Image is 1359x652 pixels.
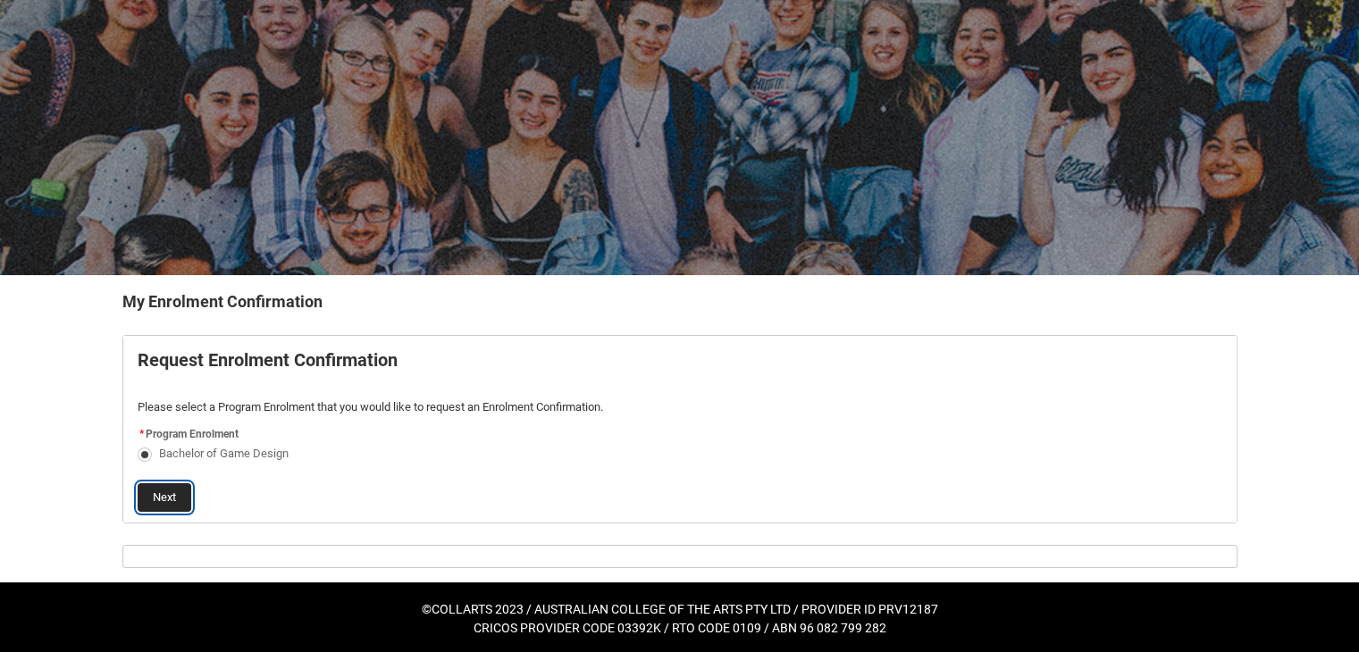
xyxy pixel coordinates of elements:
p: Please select a Program Enrolment that you would like to request an Enrolment Confirmation. [138,398,1222,416]
span: Bachelor of Game Design [159,447,289,460]
span: Program Enrolment [146,428,239,440]
article: REDU_Generate_Enrolment_Confirmation flow [122,335,1237,523]
b: My Enrolment Confirmation [122,292,323,311]
abbr: required [139,428,144,440]
button: Next [138,483,191,512]
b: Request Enrolment Confirmation [138,349,398,371]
